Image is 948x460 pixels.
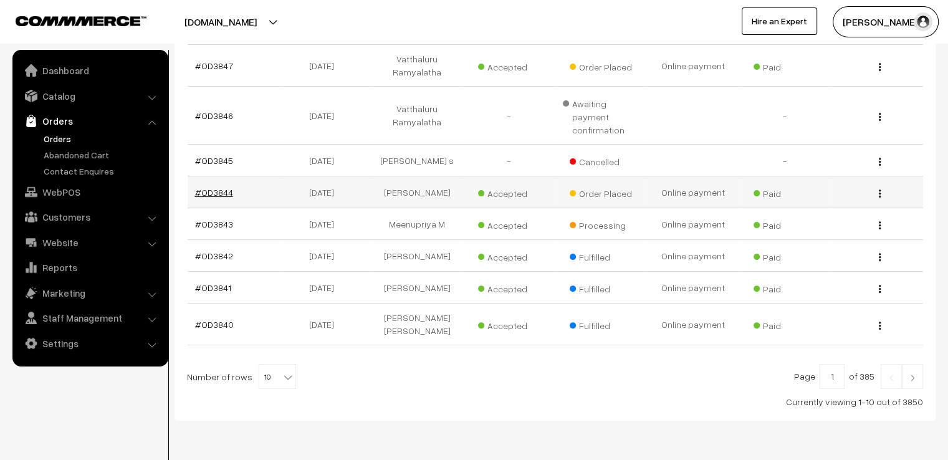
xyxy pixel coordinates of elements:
[279,45,371,87] td: [DATE]
[879,113,881,121] img: Menu
[16,231,164,254] a: Website
[279,145,371,176] td: [DATE]
[478,216,540,232] span: Accepted
[279,87,371,145] td: [DATE]
[279,272,371,304] td: [DATE]
[16,332,164,355] a: Settings
[195,282,231,293] a: #OD3841
[647,45,739,87] td: Online payment
[259,365,295,390] span: 10
[16,16,146,26] img: COMMMERCE
[279,304,371,345] td: [DATE]
[187,395,923,408] div: Currently viewing 1-10 out of 3850
[886,374,897,381] img: Left
[371,208,464,240] td: Meenupriya M
[16,307,164,329] a: Staff Management
[754,316,816,332] span: Paid
[371,45,464,87] td: Vatthaluru Ramyalatha
[563,94,640,137] span: Awaiting payment confirmation
[570,279,632,295] span: Fulfilled
[879,63,881,71] img: Menu
[739,145,831,176] td: -
[647,272,739,304] td: Online payment
[41,148,164,161] a: Abandoned Cart
[754,279,816,295] span: Paid
[478,184,540,200] span: Accepted
[879,189,881,198] img: Menu
[371,87,464,145] td: Vatthaluru Ramyalatha
[478,316,540,332] span: Accepted
[849,371,874,381] span: of 385
[195,60,233,71] a: #OD3847
[739,87,831,145] td: -
[195,251,233,261] a: #OD3842
[879,322,881,330] img: Menu
[463,87,555,145] td: -
[16,85,164,107] a: Catalog
[570,184,632,200] span: Order Placed
[914,12,932,31] img: user
[279,208,371,240] td: [DATE]
[647,208,739,240] td: Online payment
[41,132,164,145] a: Orders
[371,272,464,304] td: [PERSON_NAME]
[742,7,817,35] a: Hire an Expert
[907,374,918,381] img: Right
[463,145,555,176] td: -
[195,155,233,166] a: #OD3845
[570,57,632,74] span: Order Placed
[371,304,464,345] td: [PERSON_NAME] [PERSON_NAME]
[570,247,632,264] span: Fulfilled
[647,304,739,345] td: Online payment
[478,247,540,264] span: Accepted
[371,145,464,176] td: [PERSON_NAME] s
[195,219,233,229] a: #OD3843
[141,6,300,37] button: [DOMAIN_NAME]
[371,176,464,208] td: [PERSON_NAME]
[187,370,252,383] span: Number of rows
[754,216,816,232] span: Paid
[16,256,164,279] a: Reports
[16,110,164,132] a: Orders
[478,57,540,74] span: Accepted
[879,253,881,261] img: Menu
[16,181,164,203] a: WebPOS
[833,6,939,37] button: [PERSON_NAME]
[478,279,540,295] span: Accepted
[16,282,164,304] a: Marketing
[16,59,164,82] a: Dashboard
[647,240,739,272] td: Online payment
[195,187,233,198] a: #OD3844
[570,216,632,232] span: Processing
[754,184,816,200] span: Paid
[570,316,632,332] span: Fulfilled
[16,206,164,228] a: Customers
[259,364,296,389] span: 10
[195,110,233,121] a: #OD3846
[879,221,881,229] img: Menu
[570,152,632,168] span: Cancelled
[879,285,881,293] img: Menu
[794,371,815,381] span: Page
[879,158,881,166] img: Menu
[41,165,164,178] a: Contact Enquires
[195,319,234,330] a: #OD3840
[371,240,464,272] td: [PERSON_NAME]
[754,247,816,264] span: Paid
[279,176,371,208] td: [DATE]
[754,57,816,74] span: Paid
[16,12,125,27] a: COMMMERCE
[279,240,371,272] td: [DATE]
[647,176,739,208] td: Online payment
